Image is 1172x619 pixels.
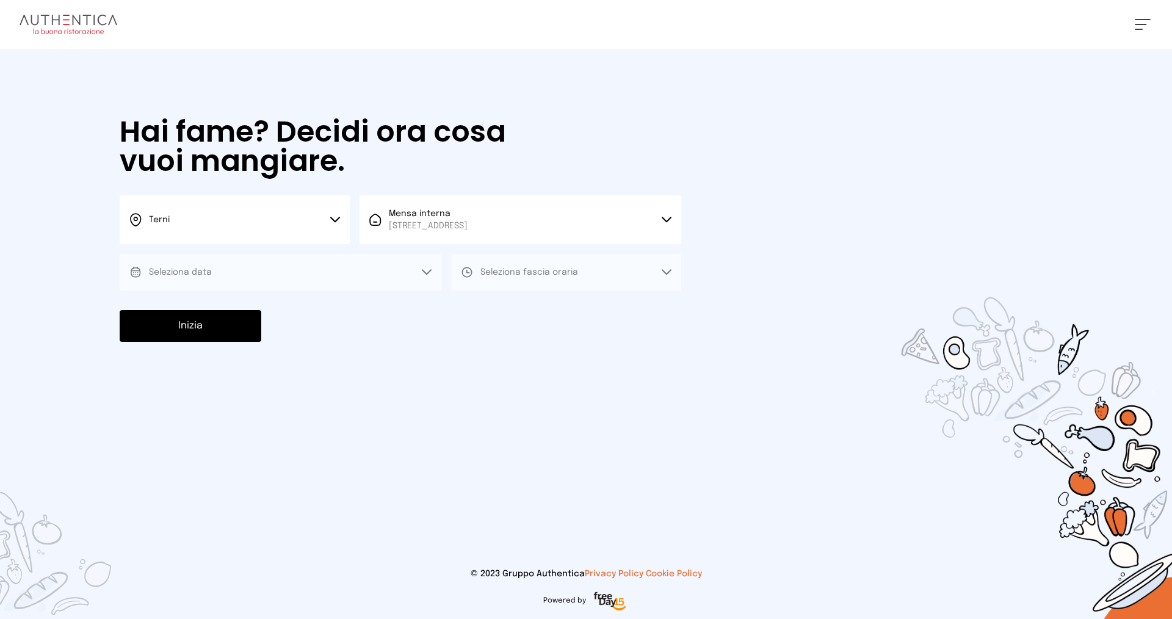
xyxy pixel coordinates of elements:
[149,215,170,224] span: Terni
[20,568,1152,580] p: © 2023 Gruppo Authentica
[389,208,468,232] span: Mensa interna
[149,268,212,277] span: Seleziona data
[480,268,578,277] span: Seleziona fascia oraria
[120,254,441,291] button: Seleziona data
[360,195,681,244] button: Mensa interna[STREET_ADDRESS]
[646,570,702,578] a: Cookie Policy
[120,117,541,176] h1: Hai fame? Decidi ora cosa vuoi mangiare.
[543,596,586,606] span: Powered by
[20,15,117,34] img: logo.8f33a47.png
[120,195,350,244] button: Terni
[451,254,681,291] button: Seleziona fascia oraria
[591,590,629,614] img: logo-freeday.3e08031.png
[585,570,643,578] a: Privacy Policy
[830,227,1172,619] img: sticker-selezione-mensa.70a28f7.png
[389,220,468,232] span: [STREET_ADDRESS]
[120,310,261,342] button: Inizia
